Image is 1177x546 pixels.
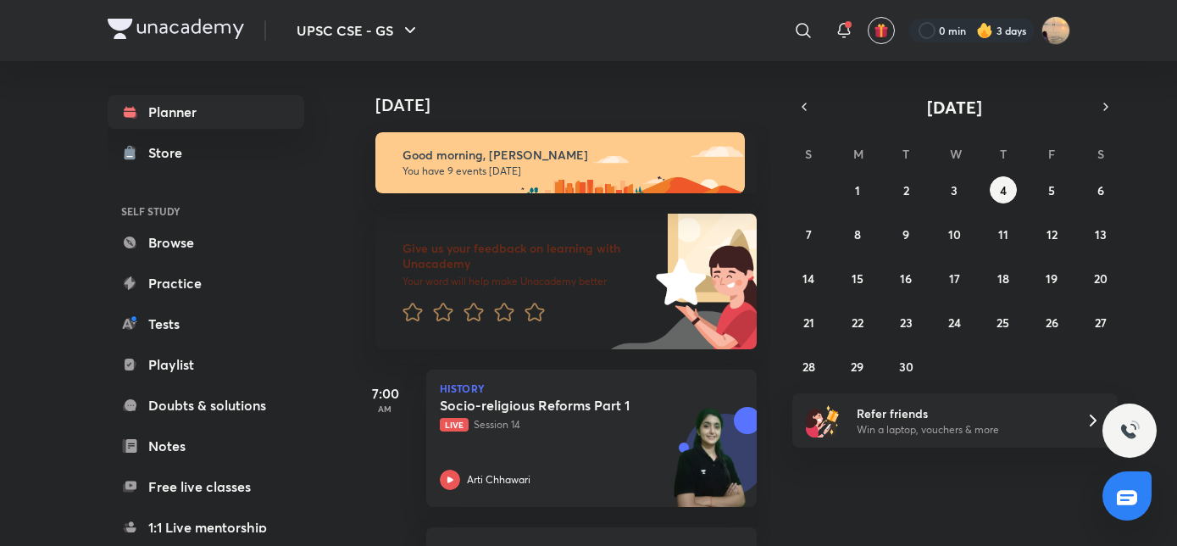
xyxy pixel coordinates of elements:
[795,353,822,380] button: September 28, 2025
[855,182,860,198] abbr: September 1, 2025
[990,265,1017,292] button: September 18, 2025
[844,265,871,292] button: September 15, 2025
[403,275,650,288] p: Your word will help make Unacademy better
[949,270,960,287] abbr: September 17, 2025
[902,226,909,242] abbr: September 9, 2025
[1095,315,1107,331] abbr: September 27, 2025
[844,309,871,336] button: September 22, 2025
[352,404,419,414] p: AM
[851,359,863,375] abbr: September 29, 2025
[467,472,530,487] p: Arti Chhawari
[806,404,840,437] img: referral
[352,383,419,404] h5: 7:00
[853,146,863,162] abbr: Monday
[108,266,304,300] a: Practice
[1046,315,1058,331] abbr: September 26, 2025
[976,22,993,39] img: streak
[108,197,304,226] h6: SELF STUDY
[844,353,871,380] button: September 29, 2025
[1038,220,1065,248] button: September 12, 2025
[844,176,871,203] button: September 1, 2025
[857,422,1065,437] p: Win a laptop, vouchers & more
[663,407,757,524] img: unacademy
[927,96,982,119] span: [DATE]
[1087,309,1114,336] button: September 27, 2025
[1038,309,1065,336] button: September 26, 2025
[941,265,968,292] button: September 17, 2025
[1048,182,1055,198] abbr: September 5, 2025
[108,19,244,43] a: Company Logo
[802,270,814,287] abbr: September 14, 2025
[816,95,1094,119] button: [DATE]
[998,226,1008,242] abbr: September 11, 2025
[892,353,919,380] button: September 30, 2025
[440,418,469,432] span: Live
[795,265,822,292] button: September 14, 2025
[148,142,192,163] div: Store
[900,315,913,331] abbr: September 23, 2025
[899,359,913,375] abbr: September 30, 2025
[108,388,304,422] a: Doubts & solutions
[951,182,958,198] abbr: September 3, 2025
[857,404,1065,422] h6: Refer friends
[1038,265,1065,292] button: September 19, 2025
[1119,421,1140,441] img: ttu
[286,14,430,47] button: UPSC CSE - GS
[1041,16,1070,45] img: Snatashree Punyatoya
[941,309,968,336] button: September 24, 2025
[852,315,863,331] abbr: September 22, 2025
[375,132,745,193] img: morning
[892,176,919,203] button: September 2, 2025
[997,315,1009,331] abbr: September 25, 2025
[1094,270,1108,287] abbr: September 20, 2025
[1000,182,1007,198] abbr: September 4, 2025
[892,309,919,336] button: September 23, 2025
[806,226,812,242] abbr: September 7, 2025
[1047,226,1058,242] abbr: September 12, 2025
[108,510,304,544] a: 1:1 Live mentorship
[108,470,304,504] a: Free live classes
[902,146,909,162] abbr: Tuesday
[1048,146,1055,162] abbr: Friday
[1097,146,1104,162] abbr: Saturday
[1038,176,1065,203] button: September 5, 2025
[803,315,814,331] abbr: September 21, 2025
[440,383,743,393] p: History
[1087,176,1114,203] button: September 6, 2025
[1046,270,1058,287] abbr: September 19, 2025
[892,220,919,248] button: September 9, 2025
[990,220,1017,248] button: September 11, 2025
[892,265,919,292] button: September 16, 2025
[403,241,650,271] h6: Give us your feedback on learning with Unacademy
[950,146,962,162] abbr: Wednesday
[868,17,895,44] button: avatar
[948,226,961,242] abbr: September 10, 2025
[108,95,304,129] a: Planner
[941,176,968,203] button: September 3, 2025
[403,148,730,163] h6: Good morning, [PERSON_NAME]
[903,182,909,198] abbr: September 2, 2025
[108,307,304,341] a: Tests
[1087,220,1114,248] button: September 13, 2025
[900,270,912,287] abbr: September 16, 2025
[108,348,304,382] a: Playlist
[598,214,757,349] img: feedback_image
[802,359,815,375] abbr: September 28, 2025
[1097,182,1104,198] abbr: September 6, 2025
[108,226,304,259] a: Browse
[990,176,1017,203] button: September 4, 2025
[108,429,304,463] a: Notes
[795,309,822,336] button: September 21, 2025
[852,270,863,287] abbr: September 15, 2025
[948,315,961,331] abbr: September 24, 2025
[440,417,706,432] p: Session 14
[854,226,861,242] abbr: September 8, 2025
[990,309,1017,336] button: September 25, 2025
[375,95,774,115] h4: [DATE]
[108,136,304,170] a: Store
[1000,146,1007,162] abbr: Thursday
[874,23,889,38] img: avatar
[108,19,244,39] img: Company Logo
[941,220,968,248] button: September 10, 2025
[1095,226,1107,242] abbr: September 13, 2025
